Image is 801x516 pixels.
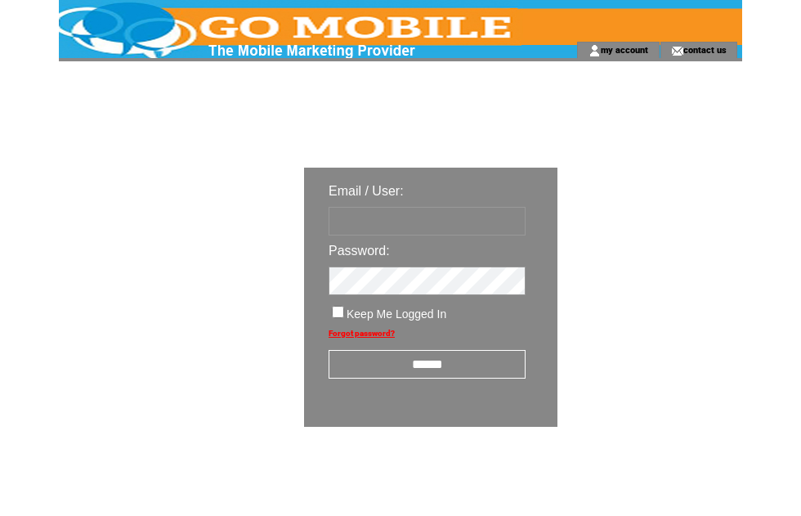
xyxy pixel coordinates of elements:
a: contact us [683,44,727,55]
span: Password: [329,244,390,258]
span: Keep Me Logged In [347,307,446,321]
img: account_icon.gif [588,44,601,57]
span: Email / User: [329,184,404,198]
a: Forgot password? [329,329,395,338]
a: my account [601,44,648,55]
img: contact_us_icon.gif [671,44,683,57]
img: transparent.png [605,468,687,488]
